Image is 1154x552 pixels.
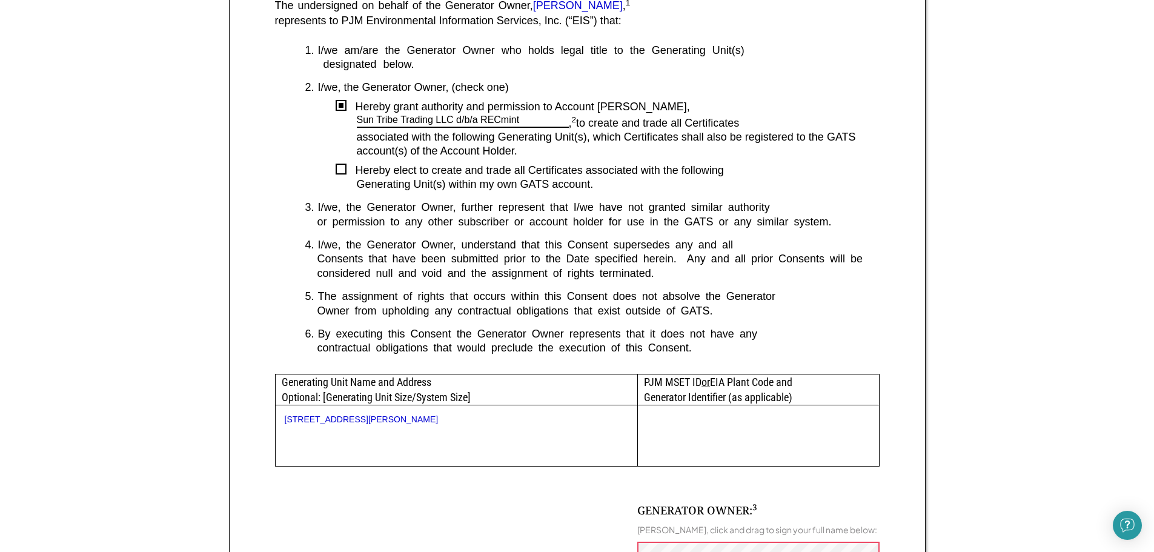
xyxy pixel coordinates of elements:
u: or [701,376,710,388]
sup: 3 [752,502,757,513]
div: 3. [305,201,314,214]
div: to create and trade all Certificates [576,117,879,130]
div: Hereby grant authority and permission to Account [PERSON_NAME], [347,100,880,114]
div: GENERATOR OWNER: [637,503,757,518]
div: Consents that have been submitted prior to the Date specified herein. Any and all prior Consents ... [305,252,880,281]
div: contractual obligations that would preclude the execution of this Consent. [305,341,880,355]
div: I/we, the Generator Owner, (check one) [318,81,880,95]
div: 4. [305,238,314,252]
div: The assignment of rights that occurs within this Consent does not absolve the Generator [318,290,880,304]
div: 6. [305,327,314,341]
div: Generating Unit Name and Address Optional: [Generating Unit Size/System Size] [276,374,638,405]
div: Open Intercom Messenger [1113,511,1142,540]
div: 1. [305,44,314,58]
div: [PERSON_NAME], click and drag to sign your full name below: [637,524,877,535]
div: designated below. [305,58,880,71]
sup: 2 [572,115,577,124]
div: I/we am/are the Generator Owner who holds legal title to the Generating Unit(s) [318,44,880,58]
div: I/we, the Generator Owner, understand that this Consent supersedes any and all [318,238,880,252]
div: associated with the following Generating Unit(s), which Certificates shall also be registered to ... [357,130,880,159]
div: represents to PJM Environmental Information Services, Inc. (“EIS”) that: [275,14,622,28]
div: , [569,117,577,130]
div: Hereby elect to create and trade all Certificates associated with the following [347,164,880,178]
div: Generating Unit(s) within my own GATS account. [357,178,880,191]
div: PJM MSET ID EIA Plant Code and Generator Identifier (as applicable) [638,374,878,405]
div: 5. [305,290,314,304]
div: Owner from upholding any contractual obligations that exist outside of GATS. [305,304,880,318]
div: By executing this Consent the Generator Owner represents that it does not have any [318,327,880,341]
div: 2. [305,81,314,95]
div: Sun Tribe Trading LLC d/b/a RECmint [357,114,520,127]
div: or permission to any other subscriber or account holder for use in the GATS or any similar system. [305,215,880,229]
div: I/we, the Generator Owner, further represent that I/we have not granted similar authority [318,201,880,214]
div: [STREET_ADDRESS][PERSON_NAME] [285,414,629,425]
